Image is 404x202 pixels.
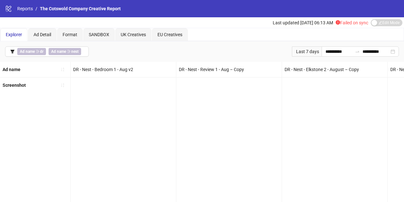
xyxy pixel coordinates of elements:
a: Reports [16,5,34,12]
button: Ad name ∋ drAd name ∋ nest [5,46,89,57]
span: swap-right [355,49,360,54]
div: DR - Nest - Review 1 - Aug – Copy [176,62,282,77]
b: nest [71,49,79,54]
b: Ad name [20,49,35,54]
b: Screenshot [3,83,26,88]
span: filter [10,49,15,54]
span: Format [63,32,77,37]
span: to [355,49,360,54]
span: sort-ascending [60,67,65,72]
span: Explorer [6,32,22,37]
span: EU Creatives [157,32,182,37]
div: DR - Nest - Bedroom 1 - Aug v2 [71,62,176,77]
div: DR - Nest - Elkstone 2 - August – Copy [282,62,387,77]
b: Ad name [3,67,20,72]
span: Ad Detail [34,32,51,37]
span: Failed on sync [336,20,368,25]
li: / [35,5,37,12]
b: dr [40,49,43,54]
span: SANDBOX [89,32,109,37]
span: sort-ascending [60,83,65,87]
span: Last updated [DATE] 06:13 AM [273,20,333,25]
div: Last 7 days [292,46,322,57]
span: UK Creatives [121,32,146,37]
span: ∋ [17,48,46,55]
span: exclamation-circle [336,20,340,25]
span: ∋ [49,48,81,55]
b: Ad name [51,49,66,54]
span: The Cotswold Company Creative Report [40,6,121,11]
